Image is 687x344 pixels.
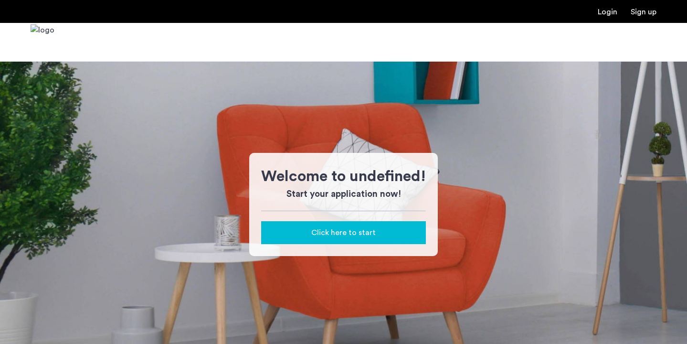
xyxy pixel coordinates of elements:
button: button [261,221,426,244]
a: Login [598,8,617,16]
span: Click here to start [311,227,376,238]
a: Cazamio Logo [31,24,54,60]
a: Registration [631,8,656,16]
img: logo [31,24,54,60]
h3: Start your application now! [261,188,426,201]
h1: Welcome to undefined! [261,165,426,188]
